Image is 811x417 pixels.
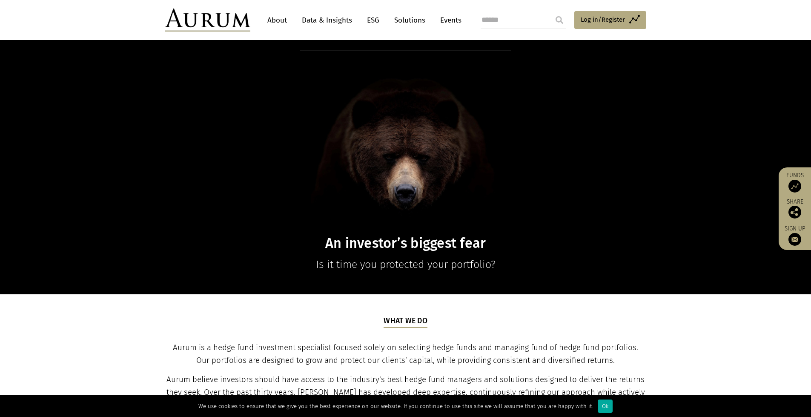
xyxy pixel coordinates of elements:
h1: An investor’s biggest fear [241,235,570,252]
a: Events [436,12,461,28]
input: Submit [551,12,568,29]
a: Solutions [390,12,430,28]
span: Log in/Register [581,14,625,25]
a: Funds [783,172,807,193]
img: Share this post [788,206,801,219]
img: Sign up to our newsletter [788,233,801,246]
a: Data & Insights [298,12,356,28]
span: Aurum is a hedge fund investment specialist focused solely on selecting hedge funds and managing ... [173,343,638,365]
img: Access Funds [788,180,801,193]
a: About [263,12,291,28]
span: Aurum believe investors should have access to the industry’s best hedge fund managers and solutio... [166,375,645,410]
a: Log in/Register [574,11,646,29]
p: Is it time you protected your portfolio? [241,256,570,273]
div: Ok [598,400,613,413]
a: Sign up [783,225,807,246]
div: Share [783,199,807,219]
img: Aurum [165,9,250,32]
h5: What we do [384,316,427,328]
a: ESG [363,12,384,28]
